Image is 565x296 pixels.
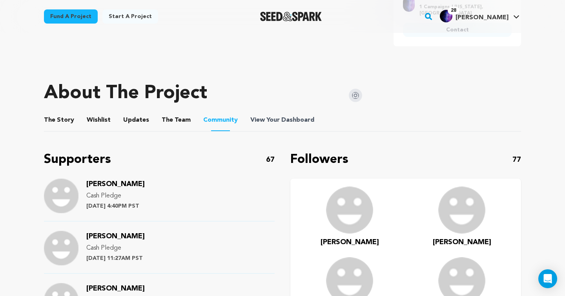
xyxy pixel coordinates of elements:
[250,115,316,125] a: ViewYourDashboard
[44,179,78,213] img: Support Image
[44,150,111,169] p: Supporters
[86,285,145,292] span: [PERSON_NAME]
[87,115,111,125] span: Wishlist
[281,115,314,125] span: Dashboard
[433,239,491,246] span: [PERSON_NAME]
[321,239,379,246] span: [PERSON_NAME]
[86,254,145,262] p: [DATE] 11:27AM PST
[44,9,98,24] a: Fund a project
[44,115,55,125] span: The
[448,7,459,15] span: 28
[260,12,322,21] a: Seed&Spark Homepage
[538,269,557,288] div: Open Intercom Messenger
[86,286,145,292] a: [PERSON_NAME]
[44,115,74,125] span: Story
[123,115,149,125] span: Updates
[86,233,145,240] span: [PERSON_NAME]
[321,237,379,248] a: [PERSON_NAME]
[102,9,158,24] a: Start a project
[162,115,173,125] span: The
[203,115,238,125] span: Community
[440,10,452,22] img: 162372f1c1f84888.png
[433,237,491,248] a: [PERSON_NAME]
[349,89,362,102] img: Seed&Spark Instagram Icon
[86,191,145,201] p: Cash Pledge
[44,231,78,265] img: Support Image
[438,8,521,22] a: Anna M.'s Profile
[86,234,145,240] a: [PERSON_NAME]
[250,115,316,125] span: Your
[438,186,485,234] img: user.png
[290,150,348,169] p: Followers
[86,243,145,253] p: Cash Pledge
[86,202,145,210] p: [DATE] 4:40PM PST
[44,84,207,103] h1: About The Project
[260,12,322,21] img: Seed&Spark Logo Dark Mode
[86,181,145,188] a: [PERSON_NAME]
[326,186,373,234] img: user.png
[512,154,521,165] p: 77
[266,154,275,165] p: 67
[440,10,508,22] div: Anna M.'s Profile
[162,115,191,125] span: Team
[456,15,508,21] span: [PERSON_NAME]
[438,8,521,25] span: Anna M.'s Profile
